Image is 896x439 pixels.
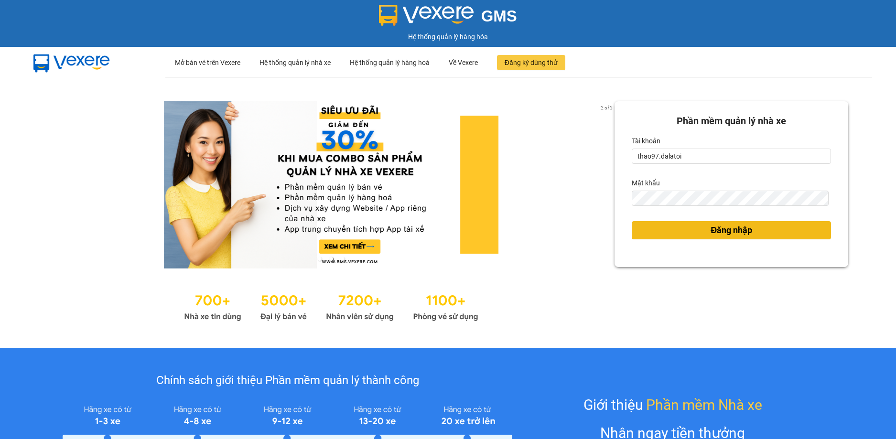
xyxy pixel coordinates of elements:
span: GMS [481,7,517,25]
span: Đăng nhập [711,224,752,237]
button: Đăng ký dùng thử [497,55,565,70]
div: Chính sách giới thiệu Phần mềm quản lý thành công [63,372,512,390]
div: Về Vexere [449,47,478,78]
span: Phần mềm Nhà xe [646,394,762,416]
li: slide item 1 [318,257,322,261]
button: previous slide / item [48,101,61,268]
div: Hệ thống quản lý hàng hoá [350,47,430,78]
img: logo 2 [379,5,474,26]
p: 2 of 3 [598,101,615,114]
input: Mật khẩu [632,191,829,206]
button: next slide / item [601,101,615,268]
img: mbUUG5Q.png [24,47,119,78]
div: Giới thiệu [583,394,762,416]
label: Tài khoản [632,133,660,149]
li: slide item 3 [341,257,345,261]
div: Hệ thống quản lý nhà xe [259,47,331,78]
input: Tài khoản [632,149,831,164]
div: Mở bán vé trên Vexere [175,47,240,78]
label: Mật khẩu [632,175,660,191]
button: Đăng nhập [632,221,831,239]
a: GMS [379,14,517,22]
li: slide item 2 [329,257,333,261]
div: Phần mềm quản lý nhà xe [632,114,831,128]
span: Đăng ký dùng thử [505,57,558,68]
div: Hệ thống quản lý hàng hóa [2,32,894,42]
img: Statistics.png [184,288,478,324]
